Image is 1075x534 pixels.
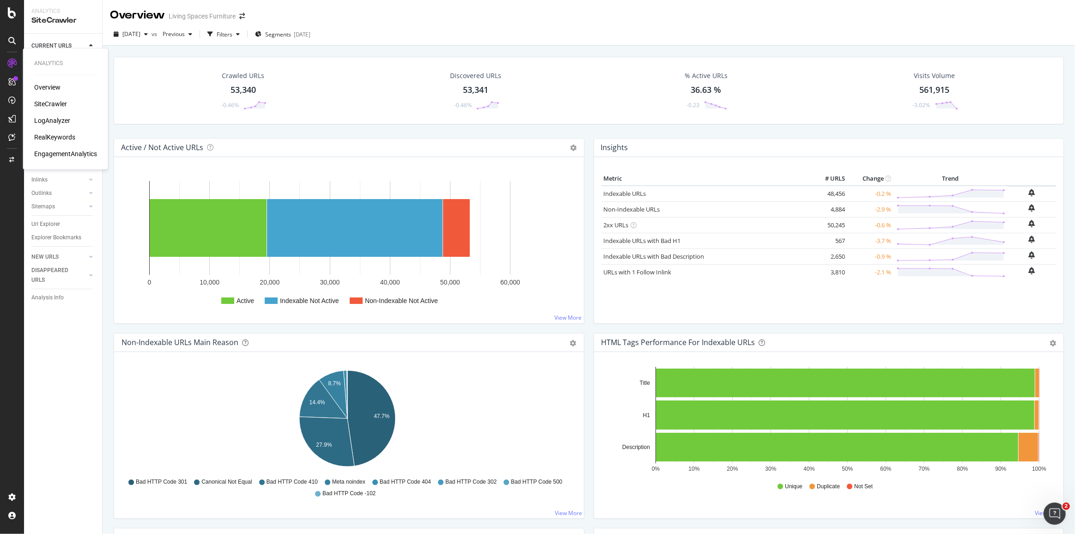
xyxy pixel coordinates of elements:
[159,30,185,38] span: Previous
[847,172,893,186] th: Change
[31,266,86,285] a: DISAPPEARED URLS
[803,466,814,472] text: 40%
[251,27,314,42] button: Segments[DATE]
[1044,503,1066,525] iframe: Intercom live chat
[727,466,738,472] text: 20%
[121,367,573,474] svg: A chart.
[34,99,67,109] a: SiteCrawler
[152,30,159,38] span: vs
[893,172,1008,186] th: Trend
[31,175,86,185] a: Inlinks
[31,15,95,26] div: SiteCrawler
[765,466,776,472] text: 30%
[148,279,152,286] text: 0
[260,279,279,286] text: 20,000
[810,233,847,249] td: 567
[1029,236,1035,243] div: bell-plus
[622,444,650,450] text: Description
[110,7,165,23] div: Overview
[237,297,254,304] text: Active
[380,279,400,286] text: 40,000
[880,466,891,472] text: 60%
[847,233,893,249] td: -3.7 %
[688,466,699,472] text: 10%
[1063,503,1070,510] span: 2
[604,252,705,261] a: Indexable URLs with Bad Description
[31,252,59,262] div: NEW URLS
[691,84,721,96] div: 36.63 %
[239,13,245,19] div: arrow-right-arrow-left
[570,340,577,346] div: gear
[34,83,61,92] div: Overview
[454,101,472,109] div: -0.46%
[31,7,95,15] div: Analytics
[919,84,949,96] div: 561,915
[31,252,86,262] a: NEW URLS
[810,249,847,264] td: 2,650
[685,71,728,80] div: % Active URLs
[110,27,152,42] button: [DATE]
[957,466,968,472] text: 80%
[810,264,847,280] td: 3,810
[810,186,847,202] td: 48,456
[450,71,501,80] div: Discovered URLs
[847,201,893,217] td: -2.9 %
[1029,251,1035,259] div: bell-plus
[34,133,75,142] div: RealKeywords
[686,101,699,109] div: -0.23
[463,84,488,96] div: 53,341
[31,202,55,212] div: Sitemaps
[604,221,629,229] a: 2xx URLs
[380,478,431,486] span: Bad HTTP Code 404
[322,490,376,498] span: Bad HTTP Code -102
[320,279,340,286] text: 30,000
[31,219,96,229] a: Url Explorer
[365,297,438,304] text: Non-Indexable Not Active
[121,141,203,154] h4: Active / Not Active URLs
[200,279,219,286] text: 10,000
[785,483,802,491] span: Unique
[847,217,893,233] td: -0.6 %
[31,219,60,229] div: Url Explorer
[810,217,847,233] td: 50,245
[847,249,893,264] td: -0.9 %
[31,293,96,303] a: Analysis Info
[817,483,840,491] span: Duplicate
[267,478,318,486] span: Bad HTTP Code 410
[651,466,660,472] text: 0%
[221,101,239,109] div: -0.46%
[217,30,232,38] div: Filters
[1029,220,1035,227] div: bell-plus
[201,478,252,486] span: Canonical Not Equal
[842,466,853,472] text: 50%
[265,30,291,38] span: Segments
[604,189,646,198] a: Indexable URLs
[847,264,893,280] td: -2.1 %
[159,27,196,42] button: Previous
[918,466,929,472] text: 70%
[294,30,310,38] div: [DATE]
[328,380,341,387] text: 8.7%
[122,30,140,38] span: 2025 Aug. 25th
[601,367,1053,474] div: A chart.
[231,84,256,96] div: 53,340
[31,41,72,51] div: CURRENT URLS
[1029,267,1035,274] div: bell-plus
[31,233,96,243] a: Explorer Bookmarks
[810,201,847,217] td: 4,884
[1029,204,1035,212] div: bell-plus
[121,338,238,347] div: Non-Indexable URLs Main Reason
[555,314,582,322] a: View More
[34,149,97,158] a: EngagementAnalytics
[847,186,893,202] td: -0.2 %
[601,141,628,154] h4: Insights
[500,279,520,286] text: 60,000
[316,442,332,448] text: 27.9%
[31,293,64,303] div: Analysis Info
[854,483,873,491] span: Not Set
[810,172,847,186] th: # URLS
[169,12,236,21] div: Living Spaces Furniture
[136,478,187,486] span: Bad HTTP Code 301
